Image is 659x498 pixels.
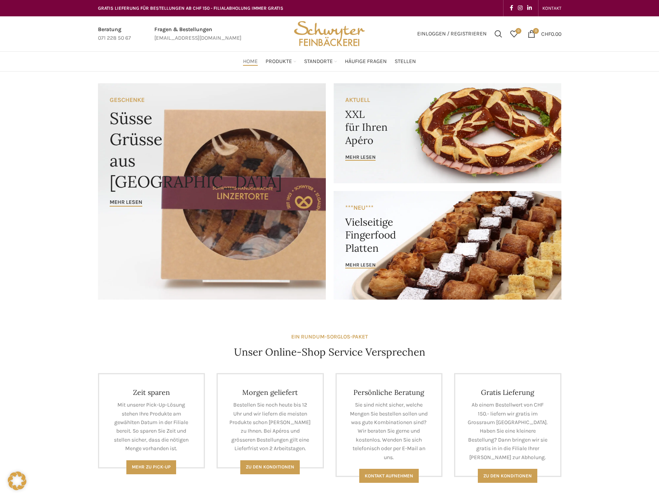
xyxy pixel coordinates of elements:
[507,3,516,14] a: Facebook social link
[478,469,537,483] a: Zu den konditionen
[345,58,387,65] span: Häufige Fragen
[467,388,549,397] h4: Gratis Lieferung
[94,54,565,69] div: Main navigation
[538,0,565,16] div: Secondary navigation
[506,26,522,42] div: Meine Wunschliste
[345,54,387,69] a: Häufige Fragen
[516,28,521,34] span: 0
[98,83,326,300] a: Banner link
[111,388,192,397] h4: Zeit sparen
[395,58,416,65] span: Stellen
[304,54,337,69] a: Standorte
[234,345,425,359] h4: Unser Online-Shop Service Versprechen
[229,401,311,453] p: Bestellen Sie noch heute bis 12 Uhr und wir liefern die meisten Produkte schon [PERSON_NAME] zu I...
[348,388,430,397] h4: Persönliche Beratung
[291,16,367,51] img: Bäckerei Schwyter
[467,401,549,462] p: Ab einem Bestellwert von CHF 150.- liefern wir gratis im Grossraum [GEOGRAPHIC_DATA]. Haben Sie e...
[413,26,491,42] a: Einloggen / Registrieren
[542,0,561,16] a: KONTAKT
[246,464,294,470] span: Zu den Konditionen
[132,464,171,470] span: Mehr zu Pick-Up
[525,3,534,14] a: Linkedin social link
[98,5,283,11] span: GRATIS LIEFERUNG FÜR BESTELLUNGEN AB CHF 150 - FILIALABHOLUNG IMMER GRATIS
[334,191,561,300] a: Banner link
[395,54,416,69] a: Stellen
[417,31,487,37] span: Einloggen / Registrieren
[533,28,539,34] span: 0
[240,460,300,474] a: Zu den Konditionen
[243,58,258,65] span: Home
[348,401,430,462] p: Sie sind nicht sicher, welche Mengen Sie bestellen sollen und was gute Kombinationen sind? Wir be...
[229,388,311,397] h4: Morgen geliefert
[365,473,413,479] span: Kontakt aufnehmen
[491,26,506,42] a: Suchen
[126,460,176,474] a: Mehr zu Pick-Up
[359,469,419,483] a: Kontakt aufnehmen
[111,401,192,453] p: Mit unserer Pick-Up-Lösung stehen Ihre Produkte am gewählten Datum in der Filiale bereit. So spar...
[291,333,368,340] strong: EIN RUNDUM-SORGLOS-PAKET
[266,58,292,65] span: Produkte
[243,54,258,69] a: Home
[154,25,241,43] a: Infobox link
[541,30,551,37] span: CHF
[291,30,367,37] a: Site logo
[542,5,561,11] span: KONTAKT
[266,54,296,69] a: Produkte
[334,83,561,183] a: Banner link
[98,25,131,43] a: Infobox link
[516,3,525,14] a: Instagram social link
[506,26,522,42] a: 0
[483,473,532,479] span: Zu den konditionen
[541,30,561,37] bdi: 0.00
[304,58,333,65] span: Standorte
[524,26,565,42] a: 0 CHF0.00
